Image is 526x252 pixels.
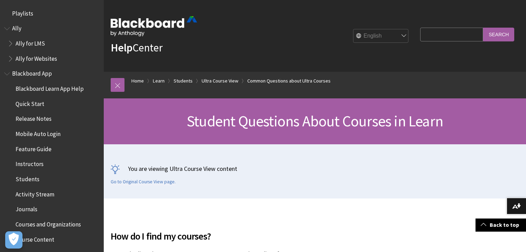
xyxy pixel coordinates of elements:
span: Journals [16,204,37,213]
span: Blackboard Learn App Help [16,83,84,92]
span: Mobile Auto Login [16,128,61,137]
a: Students [174,77,193,85]
a: Learn [153,77,165,85]
span: Playlists [12,8,33,17]
a: Home [131,77,144,85]
a: Common Questions about Ultra Courses [247,77,331,85]
span: Ally for LMS [16,38,45,47]
input: Search [483,28,514,41]
span: Instructors [16,158,44,168]
img: Blackboard by Anthology [111,16,197,36]
p: You are viewing Ultra Course View content [111,164,519,173]
span: Ally for Websites [16,53,57,62]
a: Go to Original Course View page. [111,179,176,185]
a: Back to top [476,219,526,231]
span: Courses and Organizations [16,219,81,228]
a: HelpCenter [111,41,163,55]
span: Release Notes [16,113,52,123]
strong: Help [111,41,132,55]
span: Students [16,173,39,183]
span: Ally [12,23,21,32]
nav: Book outline for Anthology Ally Help [4,23,100,65]
nav: Book outline for Playlists [4,8,100,19]
span: Quick Start [16,98,44,107]
span: Feature Guide [16,143,52,153]
span: Blackboard App [12,68,52,77]
span: Activity Stream [16,188,54,198]
select: Site Language Selector [353,29,409,43]
span: Student Questions About Courses in Learn [187,112,443,130]
span: How do I find my courses? [111,229,417,243]
a: Ultra Course View [202,77,238,85]
span: Course Content [16,234,54,243]
button: Open Preferences [5,231,22,249]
